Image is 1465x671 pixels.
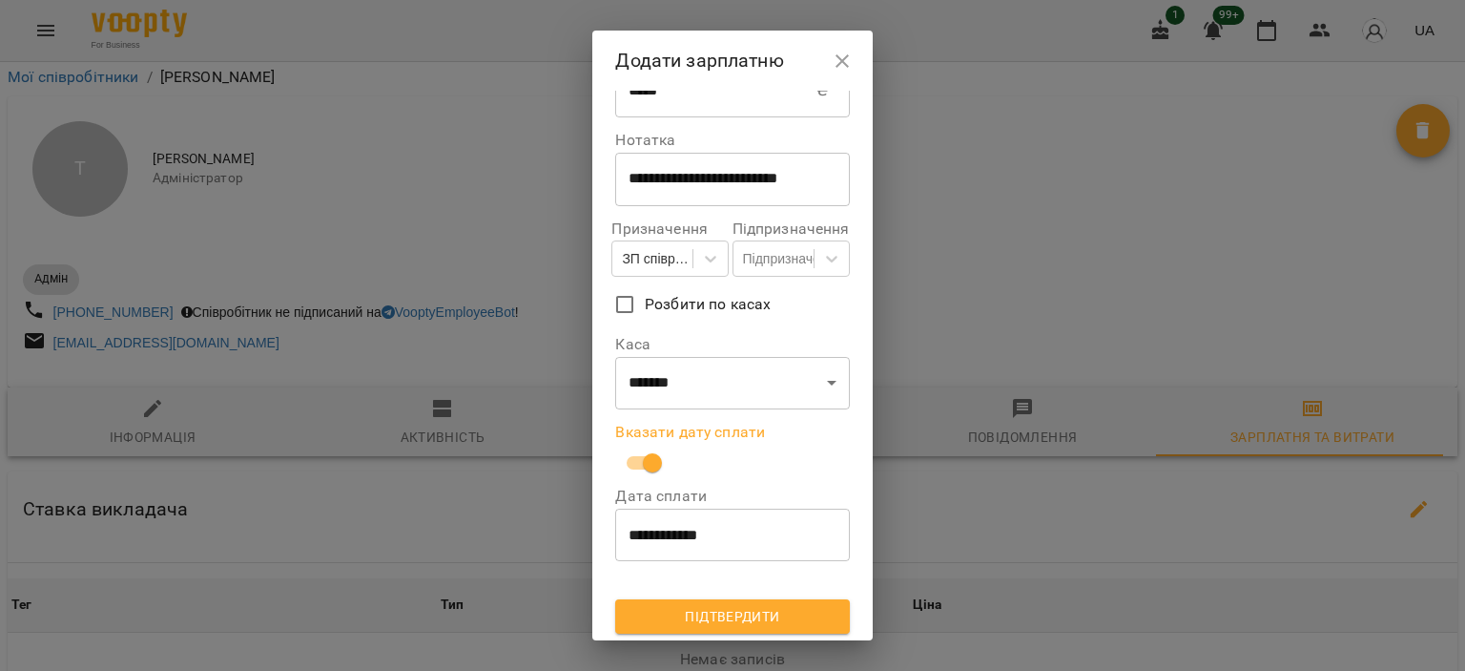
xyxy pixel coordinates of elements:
label: Вказати дату сплати [615,425,849,440]
label: Підпризначення [732,221,850,237]
div: ЗП співробітникам [622,249,693,268]
label: Призначення [611,221,728,237]
button: Підтвердити [615,599,849,634]
p: ₴ [816,79,828,102]
label: Нотатка [615,133,849,148]
div: Підпризначення [743,249,842,268]
span: Розбити по касах [645,293,771,316]
span: Підтвердити [630,605,834,628]
label: Дата сплати [615,489,849,504]
h6: Додати зарплатню [615,46,849,75]
label: Каса [615,337,849,352]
